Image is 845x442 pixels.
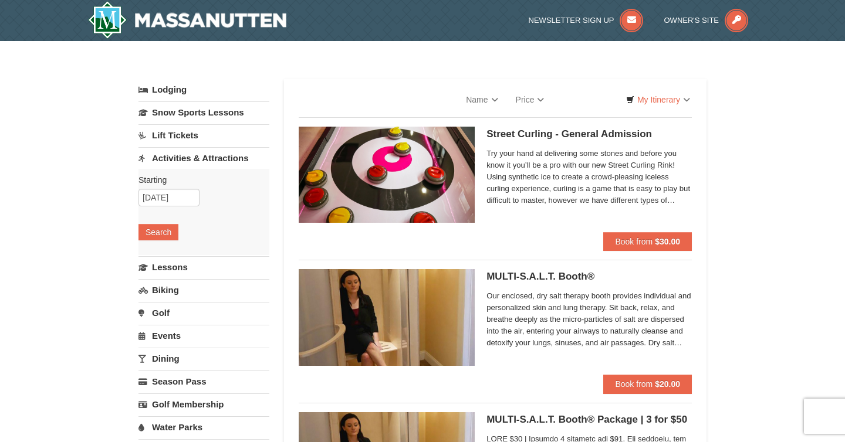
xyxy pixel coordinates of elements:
[138,124,269,146] a: Lift Tickets
[138,147,269,169] a: Activities & Attractions
[664,16,749,25] a: Owner's Site
[138,348,269,369] a: Dining
[618,91,698,108] a: My Itinerary
[138,79,269,100] a: Lodging
[486,271,692,283] h5: MULTI-S.A.L.T. Booth®
[138,325,269,346] a: Events
[138,416,269,438] a: Water Parks
[655,237,680,246] strong: $30.00
[486,128,692,140] h5: Street Curling - General Admission
[486,414,692,426] h5: MULTI-S.A.L.T. Booth® Package | 3 for $50
[655,379,680,389] strong: $20.00
[507,88,553,111] a: Price
[138,393,269,415] a: Golf Membership
[299,127,475,223] img: 15390471-88-44377514.jpg
[615,379,653,389] span: Book from
[138,224,178,240] button: Search
[529,16,614,25] span: Newsletter Sign Up
[138,302,269,324] a: Golf
[138,174,261,186] label: Starting
[299,269,475,365] img: 6619873-480-72cc3260.jpg
[138,370,269,392] a: Season Pass
[138,256,269,278] a: Lessons
[138,101,269,123] a: Snow Sports Lessons
[486,148,692,206] span: Try your hand at delivering some stones and before you know it you’ll be a pro with our new Stree...
[664,16,719,25] span: Owner's Site
[88,1,286,39] img: Massanutten Resort Logo
[457,88,506,111] a: Name
[603,232,692,251] button: Book from $30.00
[529,16,644,25] a: Newsletter Sign Up
[138,279,269,301] a: Biking
[603,375,692,393] button: Book from $20.00
[486,290,692,349] span: Our enclosed, dry salt therapy booth provides individual and personalized skin and lung therapy. ...
[88,1,286,39] a: Massanutten Resort
[615,237,653,246] span: Book from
